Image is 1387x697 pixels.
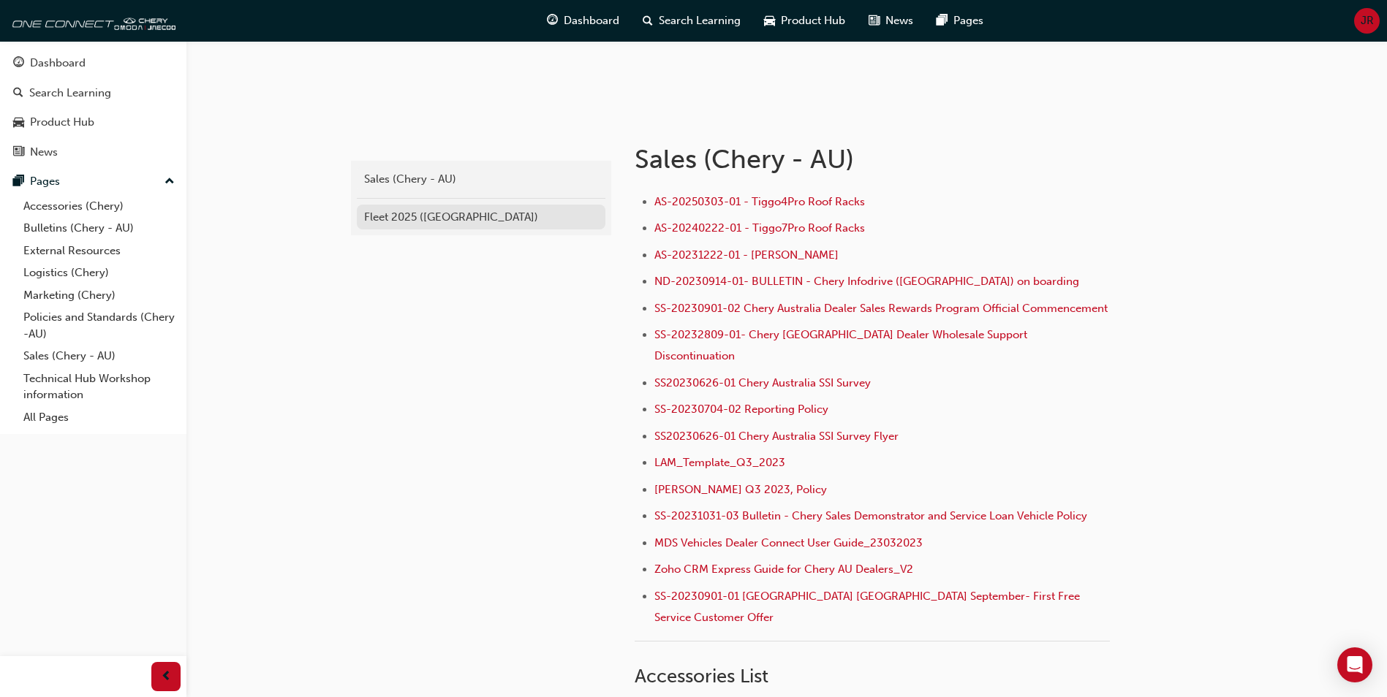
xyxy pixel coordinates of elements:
[13,146,24,159] span: news-icon
[764,12,775,30] span: car-icon
[752,6,857,36] a: car-iconProduct Hub
[7,6,175,35] img: oneconnect
[654,275,1079,288] a: ND-20230914-01- BULLETIN - Chery Infodrive ([GEOGRAPHIC_DATA]) on boarding
[1337,647,1372,682] div: Open Intercom Messenger
[654,376,871,389] a: SS20230626-01 Chery Australia SSI Survey
[29,85,111,102] div: Search Learning
[30,144,58,161] div: News
[885,12,913,29] span: News
[547,12,558,30] span: guage-icon
[937,12,948,30] span: pages-icon
[18,217,181,240] a: Bulletins (Chery - AU)
[643,12,653,30] span: search-icon
[6,50,181,77] a: Dashboard
[654,536,923,549] a: MDS Vehicles Dealer Connect User Guide_23032023
[654,248,839,262] a: AS-20231222-01 - [PERSON_NAME]
[18,406,181,429] a: All Pages
[30,55,86,72] div: Dashboard
[13,87,23,100] span: search-icon
[654,563,913,576] a: Zoho CRM Express Guide for Chery AU Dealers_V2
[18,306,181,345] a: Policies and Standards (Chery -AU)
[364,171,598,188] div: Sales (Chery - AU)
[6,47,181,168] button: DashboardSearch LearningProduct HubNews
[1354,8,1380,34] button: JR
[925,6,995,36] a: pages-iconPages
[18,284,181,307] a: Marketing (Chery)
[659,12,741,29] span: Search Learning
[357,205,605,230] a: Fleet 2025 ([GEOGRAPHIC_DATA])
[654,302,1108,315] a: SS-20230901-02 Chery Australia Dealer Sales Rewards Program Official Commencement
[364,209,598,226] div: Fleet 2025 ([GEOGRAPHIC_DATA])
[535,6,631,36] a: guage-iconDashboard
[1361,12,1374,29] span: JR
[13,175,24,188] span: pages-icon
[654,483,827,496] a: [PERSON_NAME] Q3 2023, Policy
[869,12,880,30] span: news-icon
[6,139,181,166] a: News
[654,430,899,443] a: SS20230626-01 Chery Australia SSI Survey Flyer
[781,12,845,29] span: Product Hub
[564,12,619,29] span: Dashboard
[18,240,181,262] a: External Resources
[635,143,1114,175] h1: Sales (Chery - AU)
[654,403,828,416] a: SS-20230704-02 Reporting Policy
[953,12,983,29] span: Pages
[18,367,181,406] a: Technical Hub Workshop information
[18,262,181,284] a: Logistics (Chery)
[654,328,1030,362] a: SS-20232809-01- Chery [GEOGRAPHIC_DATA] Dealer Wholesale Support Discontinuation
[30,173,60,190] div: Pages
[654,456,785,469] a: LAM_Template_Q3_2023
[857,6,925,36] a: news-iconNews
[654,509,1087,522] a: SS-20231031-03 Bulletin - Chery Sales Demonstrator and Service Loan Vehicle Policy
[13,57,24,70] span: guage-icon
[357,167,605,192] a: Sales (Chery - AU)
[654,195,865,208] a: AS-20250303-01 - Tiggo4Pro Roof Racks
[18,345,181,367] a: Sales (Chery - AU)
[6,168,181,195] button: Pages
[18,195,181,218] a: Accessories (Chery)
[161,668,172,686] span: prev-icon
[13,116,24,129] span: car-icon
[6,80,181,107] a: Search Learning
[6,109,181,136] a: Product Hub
[631,6,752,36] a: search-iconSearch Learning
[654,590,1083,624] a: SS-20230901-01 [GEOGRAPHIC_DATA] [GEOGRAPHIC_DATA] September- First Free Service Customer Offer
[165,172,175,191] span: up-icon
[635,665,768,688] span: Accessories List
[654,221,865,235] a: AS-20240222-01 - Tiggo7Pro Roof Racks
[30,114,94,131] div: Product Hub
